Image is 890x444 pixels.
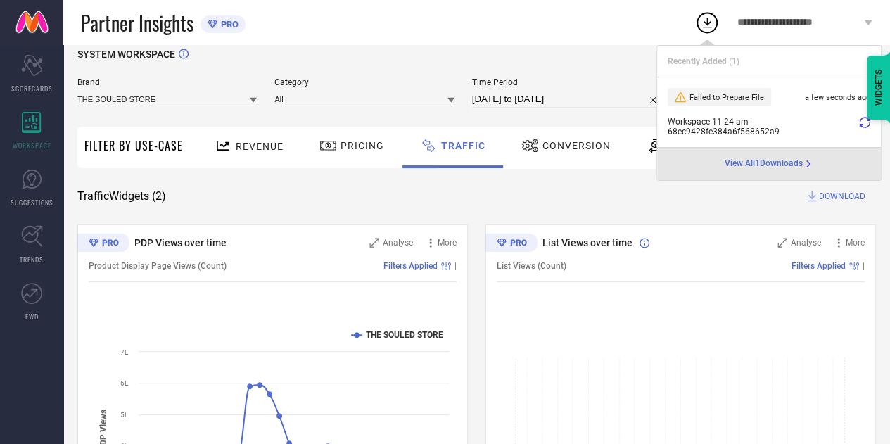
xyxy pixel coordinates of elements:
text: THE SOULED STORE [366,330,443,340]
span: Recently Added ( 1 ) [668,56,739,66]
div: Premium [77,234,129,255]
span: SYSTEM WORKSPACE [77,49,175,60]
span: More [846,238,865,248]
span: Filters Applied [792,261,846,271]
span: Brand [77,77,257,87]
a: View All1Downloads [725,158,814,170]
div: Open download list [694,10,720,35]
span: SUGGESTIONS [11,197,53,208]
span: TRENDS [20,254,44,265]
span: DOWNLOAD [819,189,865,203]
span: | [454,261,457,271]
span: Category [274,77,454,87]
text: 5L [120,411,129,419]
span: | [863,261,865,271]
span: SCORECARDS [11,83,53,94]
span: Partner Insights [81,8,193,37]
span: Analyse [383,238,413,248]
text: 7L [120,348,129,356]
span: Conversion [542,140,611,151]
div: Retry [859,117,870,137]
span: Analyse [791,238,821,248]
input: Select time period [472,91,663,108]
span: FWD [25,311,39,322]
span: WORKSPACE [13,140,51,151]
span: Pricing [341,140,384,151]
text: 6L [120,379,129,387]
span: List Views (Count) [497,261,566,271]
span: PDP Views over time [134,237,227,248]
span: Traffic Widgets ( 2 ) [77,189,166,203]
span: Time Period [472,77,663,87]
span: Filters Applied [383,261,438,271]
span: More [438,238,457,248]
span: Workspace - 11:24-am - 68ec9428fe384a6f568652a9 [668,117,856,137]
span: View All 1 Downloads [725,158,803,170]
span: a few seconds ago [805,93,870,102]
svg: Zoom [777,238,787,248]
svg: Zoom [369,238,379,248]
div: Premium [485,234,538,255]
span: Filter By Use-Case [84,137,183,154]
span: PRO [217,19,239,30]
span: List Views over time [542,237,632,248]
span: Revenue [236,141,284,152]
span: Failed to Prepare File [689,93,764,102]
span: Traffic [441,140,485,151]
div: Open download page [725,158,814,170]
span: Product Display Page Views (Count) [89,261,227,271]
